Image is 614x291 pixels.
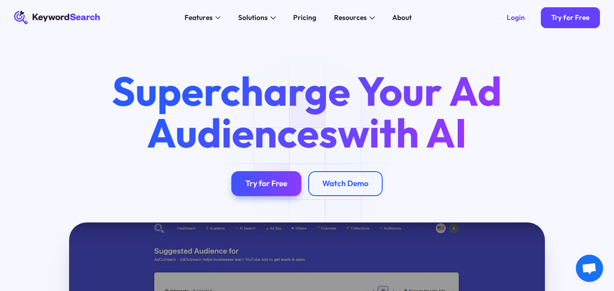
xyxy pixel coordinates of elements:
a: Try for Free [541,7,600,29]
a: Login [496,7,535,29]
div: Features [185,12,213,23]
span: with AI [338,107,467,158]
div: Solutions [238,12,268,23]
div: Resources [334,12,367,23]
div: About [392,12,412,23]
div: Try for Free [551,13,589,22]
div: Login [507,13,525,22]
a: Pricing [288,10,322,25]
a: Try for Free [231,171,301,196]
h1: Supercharge Your Ad Audiences [95,70,518,154]
div: Open chat [576,255,603,282]
div: Watch Demo [322,179,369,189]
a: About [387,10,417,25]
div: Try for Free [245,179,287,189]
div: Pricing [293,12,316,23]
